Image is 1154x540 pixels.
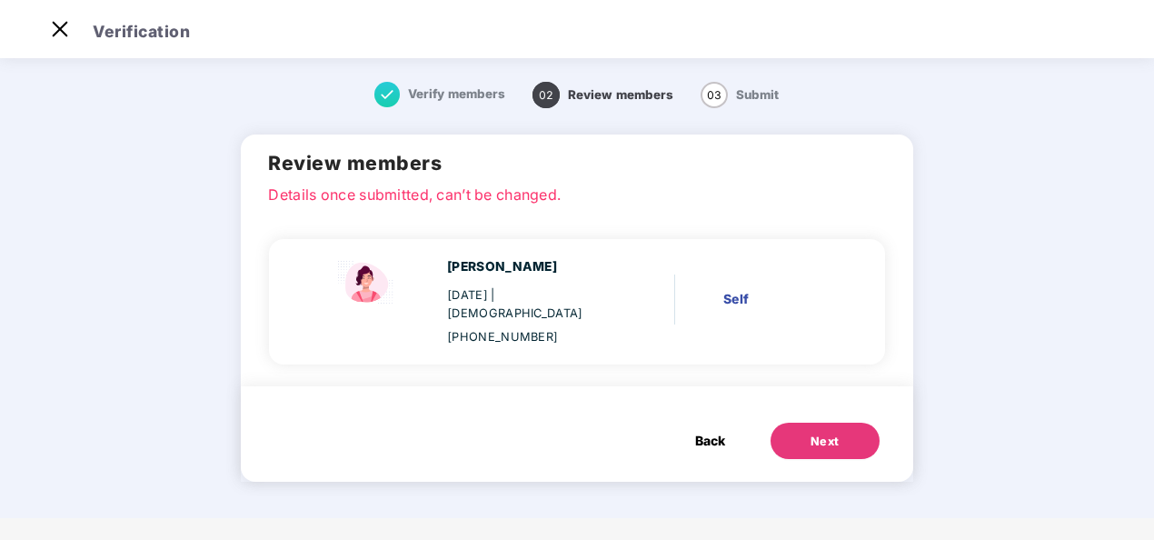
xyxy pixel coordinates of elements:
[677,423,743,459] button: Back
[374,82,400,107] img: svg+xml;base64,PHN2ZyB4bWxucz0iaHR0cDovL3d3dy53My5vcmcvMjAwMC9zdmciIHdpZHRoPSIxNiIgaGVpZ2h0PSIxNi...
[695,431,725,451] span: Back
[736,87,779,102] span: Submit
[447,257,612,277] div: [PERSON_NAME]
[771,423,880,459] button: Next
[408,86,505,101] span: Verify members
[447,328,612,346] div: [PHONE_NUMBER]
[568,87,673,102] span: Review members
[268,184,885,200] p: Details once submitted, can’t be changed.
[532,82,560,108] span: 02
[723,289,831,309] div: Self
[447,286,612,323] div: [DATE]
[811,433,840,451] div: Next
[331,257,403,308] img: svg+xml;base64,PHN2ZyBpZD0iU3BvdXNlX2ljb24iIHhtbG5zPSJodHRwOi8vd3d3LnczLm9yZy8yMDAwL3N2ZyIgd2lkdG...
[701,82,728,108] span: 03
[268,148,885,178] h2: Review members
